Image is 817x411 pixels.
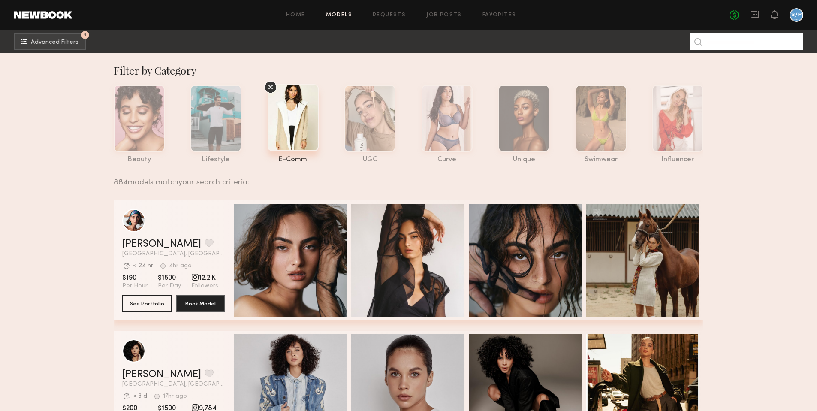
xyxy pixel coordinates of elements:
[114,156,165,163] div: beauty
[344,156,395,163] div: UGC
[268,156,319,163] div: e-comm
[122,282,148,290] span: Per Hour
[426,12,462,18] a: Job Posts
[122,251,225,257] span: [GEOGRAPHIC_DATA], [GEOGRAPHIC_DATA]
[482,12,516,18] a: Favorites
[158,274,181,282] span: $1500
[576,156,627,163] div: swimwear
[176,295,225,312] button: Book Model
[169,263,192,269] div: 4hr ago
[191,282,218,290] span: Followers
[114,63,703,77] div: Filter by Category
[422,156,473,163] div: curve
[133,393,147,399] div: < 3 d
[84,33,86,37] span: 1
[122,381,225,387] span: [GEOGRAPHIC_DATA], [GEOGRAPHIC_DATA]
[652,156,703,163] div: influencer
[114,169,696,187] div: 884 models match your search criteria:
[326,12,352,18] a: Models
[286,12,305,18] a: Home
[133,263,153,269] div: < 24 hr
[122,274,148,282] span: $190
[122,369,201,380] a: [PERSON_NAME]
[122,239,201,249] a: [PERSON_NAME]
[373,12,406,18] a: Requests
[158,282,181,290] span: Per Day
[191,274,218,282] span: 12.2 K
[163,393,187,399] div: 17hr ago
[498,156,549,163] div: unique
[122,295,172,312] button: See Portfolio
[14,33,86,50] button: 1Advanced Filters
[190,156,241,163] div: lifestyle
[31,39,78,45] span: Advanced Filters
